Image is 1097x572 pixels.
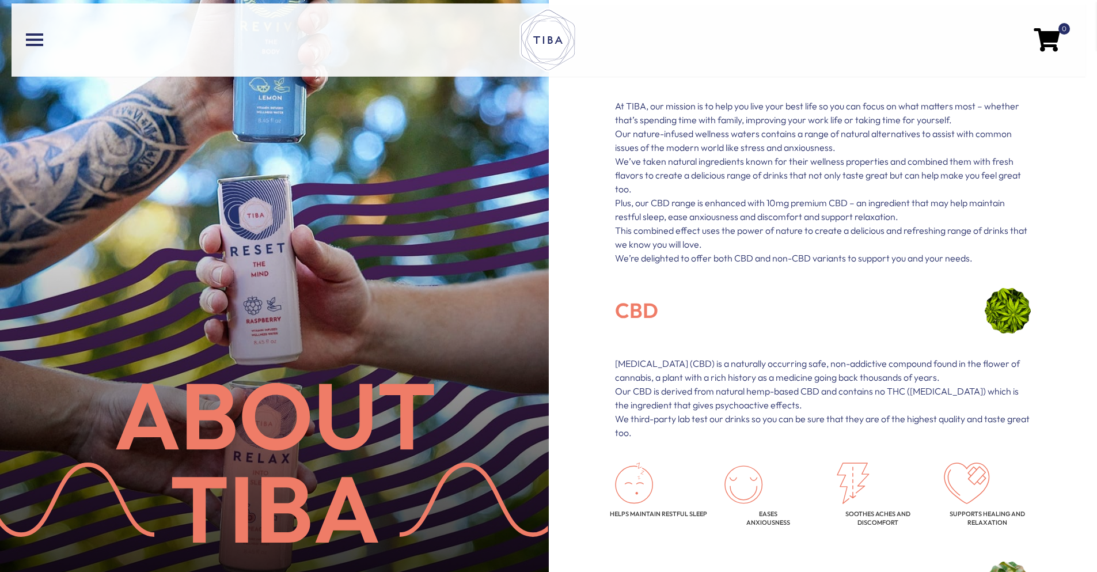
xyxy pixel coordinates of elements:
span: CBD [615,297,658,323]
span: Eases anxiousness [746,510,790,526]
p: Our nature-infused wellness waters contains a range of natural alternatives to assist with common... [615,127,1031,154]
a: 0 [1034,32,1060,46]
p: Plus, our CBD range is enhanced with 10mg premium CBD – an ingredient that may help maintain rest... [615,196,1031,224]
p: [MEDICAL_DATA] (CBD) is a naturally occurring safe, non-addictive compound found in the flower of... [615,357,1031,384]
p: We’re delighted to offer both CBD and non-CBD variants to support you and your needs. [615,251,1031,265]
p: We third-party lab test our drinks so you can be sure that they are of the highest quality and ta... [615,412,1031,440]
p: We’ve taken natural ingredients known for their wellness properties and combined them with fresh ... [615,154,1031,196]
span: Soothes aches and discomfort [845,510,910,526]
p: This combined effect uses the power of nature to create a delicious and refreshing range of drink... [615,224,1031,251]
span: Supports healing and relaxation [950,510,1025,526]
p: Our CBD is derived from natural hemp-based CBD and contains no THC ([MEDICAL_DATA]) which is the ... [615,384,1031,412]
img: CBD [985,288,1031,333]
span: Helps maintain restful sleep [610,510,707,518]
span: 0 [1058,23,1070,35]
p: At TIBA, our mission is to help you live your best life so you can focus on what matters most – w... [615,99,1031,127]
